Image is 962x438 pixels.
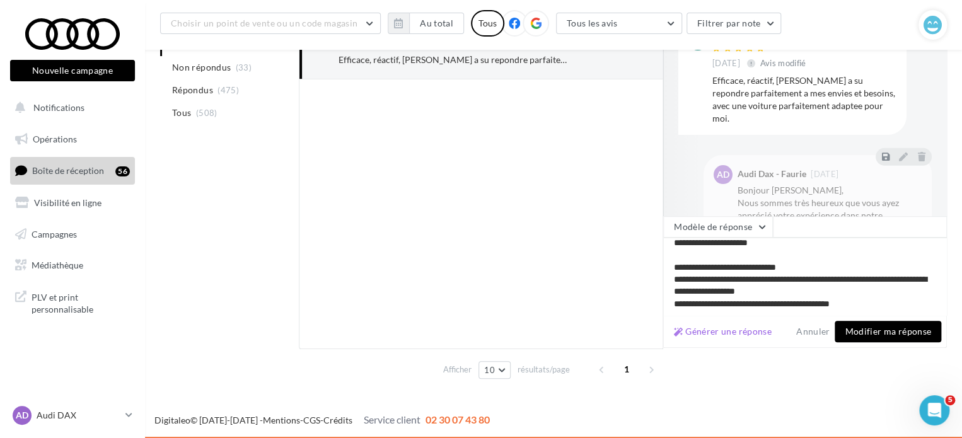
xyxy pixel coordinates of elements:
[339,54,570,66] div: Efficace, réactif, [PERSON_NAME] a su repondre parfaitement a mes envies et besoins, avec une voi...
[760,58,806,68] span: Avis modifié
[8,157,137,184] a: Boîte de réception56
[154,415,190,425] a: Digitaleo
[484,365,495,375] span: 10
[663,216,773,238] button: Modèle de réponse
[8,95,132,121] button: Notifications
[236,62,252,72] span: (33)
[32,165,104,176] span: Boîte de réception
[115,166,130,176] div: 56
[669,324,777,339] button: Générer une réponse
[687,13,782,34] button: Filtrer par note
[32,228,77,239] span: Campagnes
[409,13,464,34] button: Au total
[172,61,231,74] span: Non répondus
[8,126,137,153] a: Opérations
[617,359,637,379] span: 1
[8,190,137,216] a: Visibilité en ligne
[791,324,835,339] button: Annuler
[388,13,464,34] button: Au total
[811,170,838,178] span: [DATE]
[8,284,137,321] a: PLV et print personnalisable
[712,58,740,69] span: [DATE]
[556,13,682,34] button: Tous les avis
[32,289,130,316] span: PLV et print personnalisable
[919,395,949,425] iframe: Intercom live chat
[364,413,420,425] span: Service client
[171,18,357,28] span: Choisir un point de vente ou un code magasin
[738,170,806,178] div: Audi Dax - Faurie
[835,321,941,342] button: Modifier ma réponse
[154,415,490,425] span: © [DATE]-[DATE] - - -
[33,134,77,144] span: Opérations
[32,260,83,270] span: Médiathèque
[160,13,381,34] button: Choisir un point de vente ou un code magasin
[426,413,490,425] span: 02 30 07 43 80
[471,10,504,37] div: Tous
[10,403,135,427] a: AD Audi DAX
[8,252,137,279] a: Médiathèque
[196,108,217,118] span: (508)
[263,415,300,425] a: Mentions
[8,221,137,248] a: Campagnes
[172,84,213,96] span: Répondus
[738,184,922,272] div: Bonjour [PERSON_NAME], Nous sommes très heureux que vous ayez apprécié votre expérience dans notr...
[34,197,101,208] span: Visibilité en ligne
[478,361,511,379] button: 10
[518,364,570,376] span: résultats/page
[303,415,320,425] a: CGS
[33,102,84,113] span: Notifications
[717,168,729,181] span: AD
[172,107,191,119] span: Tous
[10,60,135,81] button: Nouvelle campagne
[16,409,28,422] span: AD
[37,409,120,422] p: Audi DAX
[567,18,618,28] span: Tous les avis
[323,415,352,425] a: Crédits
[443,364,472,376] span: Afficher
[712,74,896,125] div: Efficace, réactif, [PERSON_NAME] a su repondre parfaitement a mes envies et besoins, avec une voi...
[217,85,239,95] span: (475)
[945,395,955,405] span: 5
